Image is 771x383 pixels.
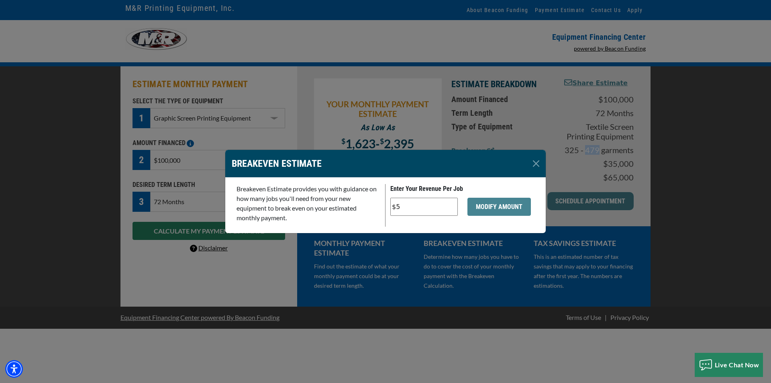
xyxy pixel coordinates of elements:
label: Enter Your Revenue Per Job [390,184,463,194]
button: Live Chat Now [695,353,763,377]
span: Live Chat Now [715,361,759,369]
button: MODIFY AMOUNT [467,198,531,216]
p: Breakeven Estimate provides you with guidance on how many jobs you'll need from your new equipmen... [237,184,380,223]
div: Accessibility Menu [5,360,23,378]
p: BREAKEVEN ESTIMATE [232,156,322,171]
button: Close [530,157,543,170]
